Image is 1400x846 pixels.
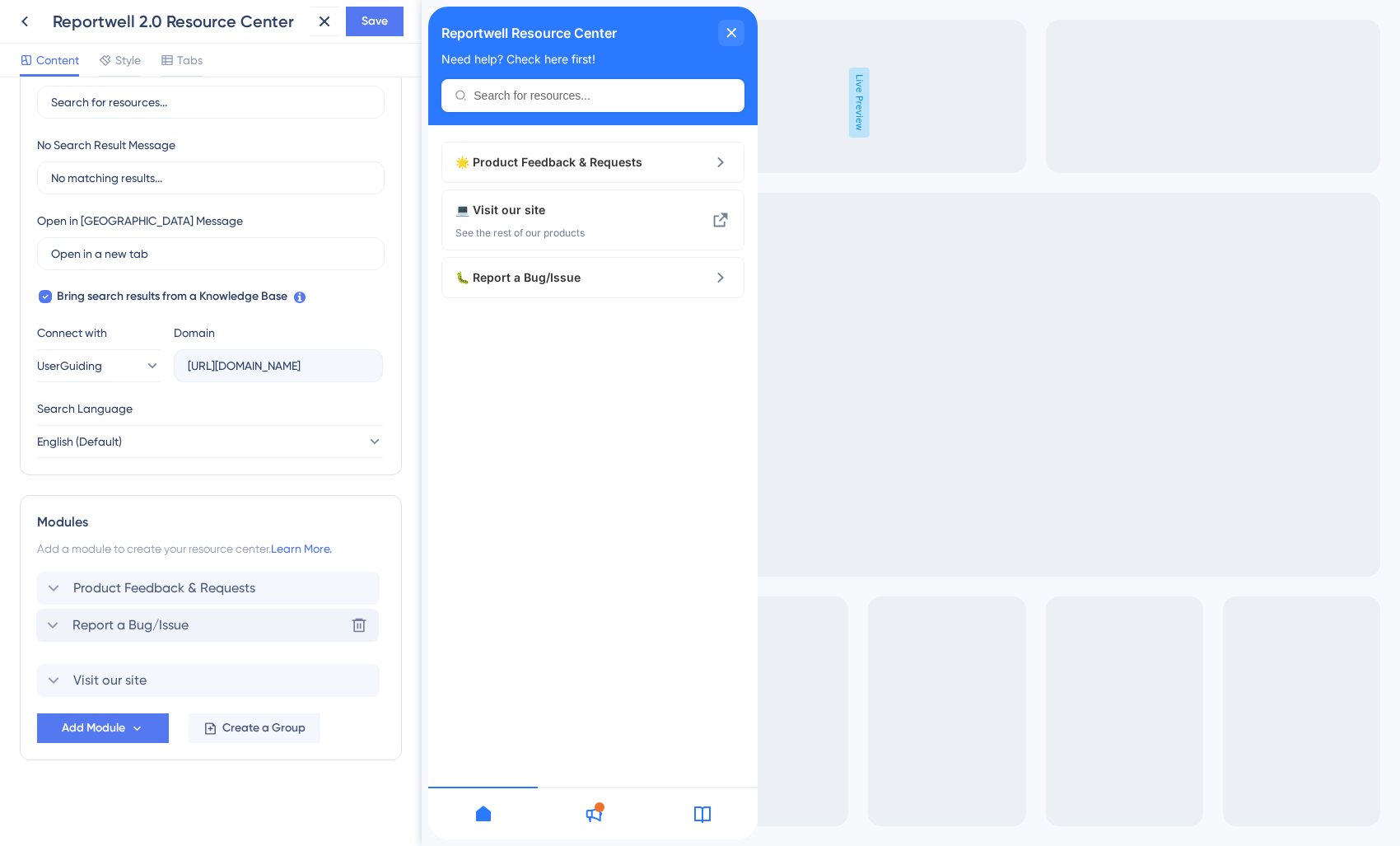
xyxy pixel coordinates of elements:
div: close resource center [290,13,316,40]
span: Search Language [37,399,133,418]
span: Style [115,50,141,70]
span: Need Help? [14,4,82,24]
span: Need help? Check here first! [13,46,167,59]
div: Modules [37,512,385,532]
span: 🐛 Report a Bug/Issue [27,261,247,281]
input: Search for resources... [45,82,303,96]
span: Add Module [62,718,125,738]
input: No matching results... [51,169,371,187]
div: Report a Bug/Issue [27,261,247,281]
span: Content [36,50,79,70]
input: Open in a new tab [51,245,371,263]
input: Search for resources... [51,93,371,111]
span: Bring search results from a Knowledge Base [57,287,287,306]
span: Tabs [177,50,203,70]
div: Reportwell 2.0 Resource Center [53,10,303,33]
input: company.help.userguiding.com [188,357,369,375]
button: Create a Group [189,713,320,743]
a: Learn More. [271,542,332,555]
span: Create a Group [222,718,306,738]
div: Connect with [37,323,161,343]
div: Product Feedback & Requests [27,146,247,166]
span: Reportwell Resource Center [13,14,189,39]
span: Save [362,12,388,31]
span: Live Preview [427,68,448,138]
span: See the rest of our products [27,220,247,233]
span: 💻 Visit our site [27,194,221,213]
span: English (Default) [37,432,122,451]
div: Domain [174,323,215,343]
span: UserGuiding [37,356,102,376]
span: 🌟 Product Feedback & Requests [27,146,247,166]
div: 3 [93,8,99,21]
button: English (Default) [37,425,383,458]
div: Open in [GEOGRAPHIC_DATA] Message [37,211,243,231]
div: Visit our site [27,194,247,233]
button: UserGuiding [37,349,161,382]
span: Add a module to create your resource center. [37,542,271,555]
div: No Search Result Message [37,135,175,155]
button: Add Module [37,713,169,743]
button: Save [346,7,404,36]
